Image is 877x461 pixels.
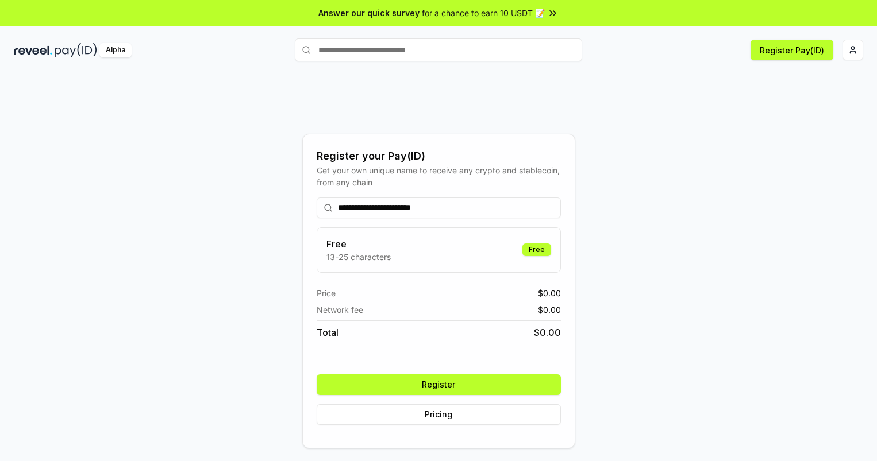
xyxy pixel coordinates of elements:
[538,304,561,316] span: $ 0.00
[538,287,561,299] span: $ 0.00
[317,304,363,316] span: Network fee
[317,148,561,164] div: Register your Pay(ID)
[55,43,97,57] img: pay_id
[317,326,339,339] span: Total
[326,251,391,263] p: 13-25 characters
[317,404,561,425] button: Pricing
[317,374,561,395] button: Register
[326,237,391,251] h3: Free
[317,164,561,188] div: Get your own unique name to receive any crypto and stablecoin, from any chain
[422,7,545,19] span: for a chance to earn 10 USDT 📝
[522,243,551,256] div: Free
[751,40,833,60] button: Register Pay(ID)
[317,287,336,299] span: Price
[99,43,132,57] div: Alpha
[534,326,561,339] span: $ 0.00
[318,7,420,19] span: Answer our quick survey
[14,43,52,57] img: reveel_dark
